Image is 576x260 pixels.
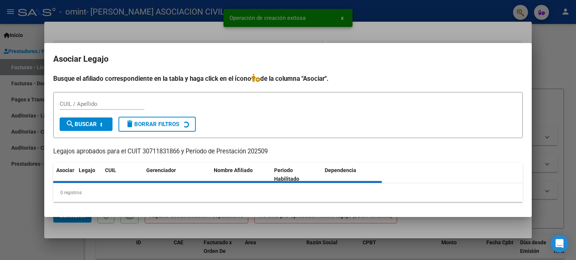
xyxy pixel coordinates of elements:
span: CUIL [105,167,116,173]
span: Dependencia [325,167,356,173]
span: Gerenciador [146,167,176,173]
datatable-header-cell: Periodo Habilitado [271,162,322,187]
datatable-header-cell: Nombre Afiliado [211,162,271,187]
datatable-header-cell: Legajo [76,162,102,187]
mat-icon: search [66,119,75,128]
h2: Asociar Legajo [53,52,523,66]
span: Periodo Habilitado [274,167,299,182]
span: Asociar [56,167,74,173]
button: Buscar [60,117,112,131]
span: Nombre Afiliado [214,167,253,173]
span: Legajo [79,167,95,173]
datatable-header-cell: CUIL [102,162,143,187]
div: 0 registros [53,183,523,202]
datatable-header-cell: Gerenciador [143,162,211,187]
button: Borrar Filtros [118,117,196,132]
div: Open Intercom Messenger [550,235,568,253]
datatable-header-cell: Dependencia [322,162,382,187]
datatable-header-cell: Asociar [53,162,76,187]
p: Legajos aprobados para el CUIT 30711831866 y Período de Prestación 202509 [53,147,523,156]
span: Buscar [66,121,97,128]
span: Borrar Filtros [125,121,179,128]
mat-icon: delete [125,119,134,128]
h4: Busque el afiliado correspondiente en la tabla y haga click en el ícono de la columna "Asociar". [53,74,523,83]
